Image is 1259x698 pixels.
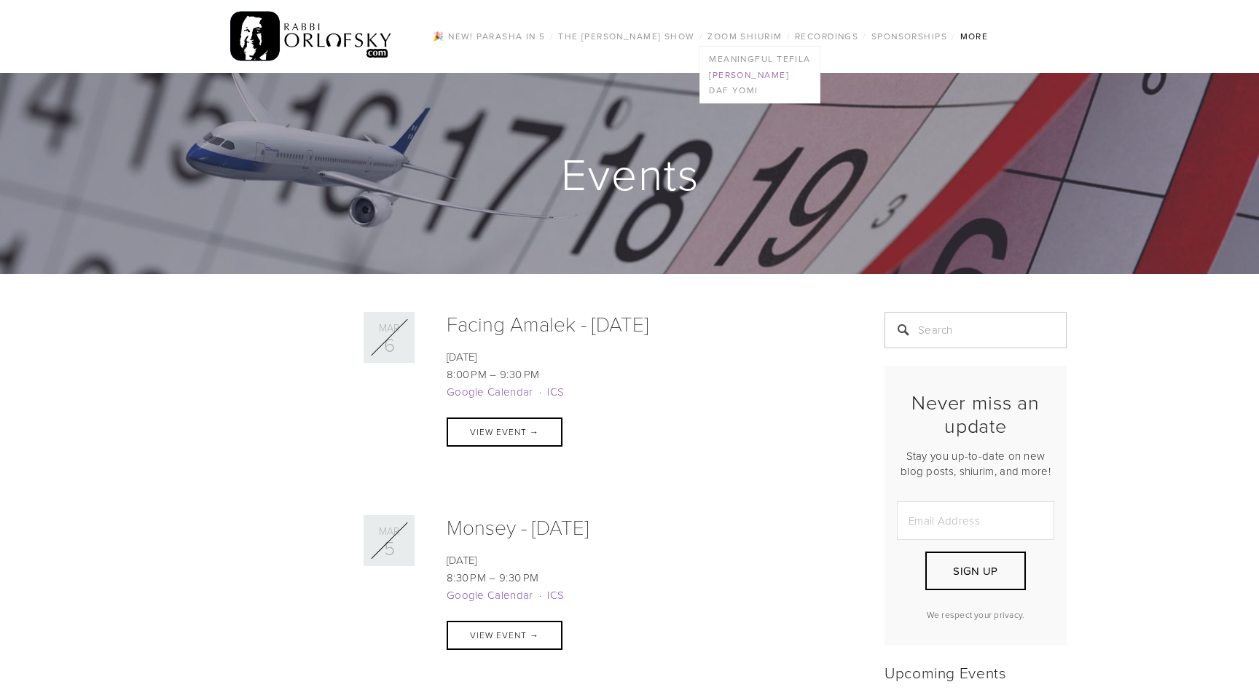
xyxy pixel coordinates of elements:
[192,150,1068,197] h1: Events
[956,27,993,46] a: More
[447,621,562,650] a: View Event →
[368,323,410,333] div: Mar
[703,27,786,46] a: Zoom Shiurim
[554,27,699,46] a: The [PERSON_NAME] Show
[447,570,486,585] time: 8:30 PM
[447,417,562,447] a: View Event →
[787,30,791,42] span: /
[700,51,819,67] a: Meaningful Tefila
[550,30,554,42] span: /
[368,526,410,536] div: Mar
[897,501,1054,540] input: Email Address
[699,30,703,42] span: /
[447,552,477,568] time: [DATE]
[952,30,955,42] span: /
[700,82,819,98] a: Daf Yomi
[447,310,648,337] a: Facing Amalek - [DATE]
[925,552,1026,590] button: Sign Up
[428,27,549,46] a: 🎉 NEW! Parasha in 5
[447,349,477,364] time: [DATE]
[547,384,564,399] a: ICS
[368,335,410,354] div: 6
[885,663,1067,681] h2: Upcoming Events
[499,570,538,585] time: 9:30 PM
[791,27,863,46] a: Recordings
[500,366,539,382] time: 9:30 PM
[953,563,997,579] span: Sign Up
[547,587,564,603] a: ICS
[447,384,533,399] a: Google Calendar
[368,538,410,557] div: 5
[447,587,533,603] a: Google Calendar
[447,513,589,541] a: Monsey - [DATE]
[897,608,1054,621] p: We respect your privacy.
[867,27,952,46] a: Sponsorships
[447,366,487,382] time: 8:00 PM
[700,67,819,83] a: [PERSON_NAME]
[230,8,393,65] img: RabbiOrlofsky.com
[897,391,1054,438] h2: Never miss an update
[897,448,1054,479] p: Stay you up-to-date on new blog posts, shiurim, and more!
[863,30,866,42] span: /
[885,312,1067,348] input: Search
